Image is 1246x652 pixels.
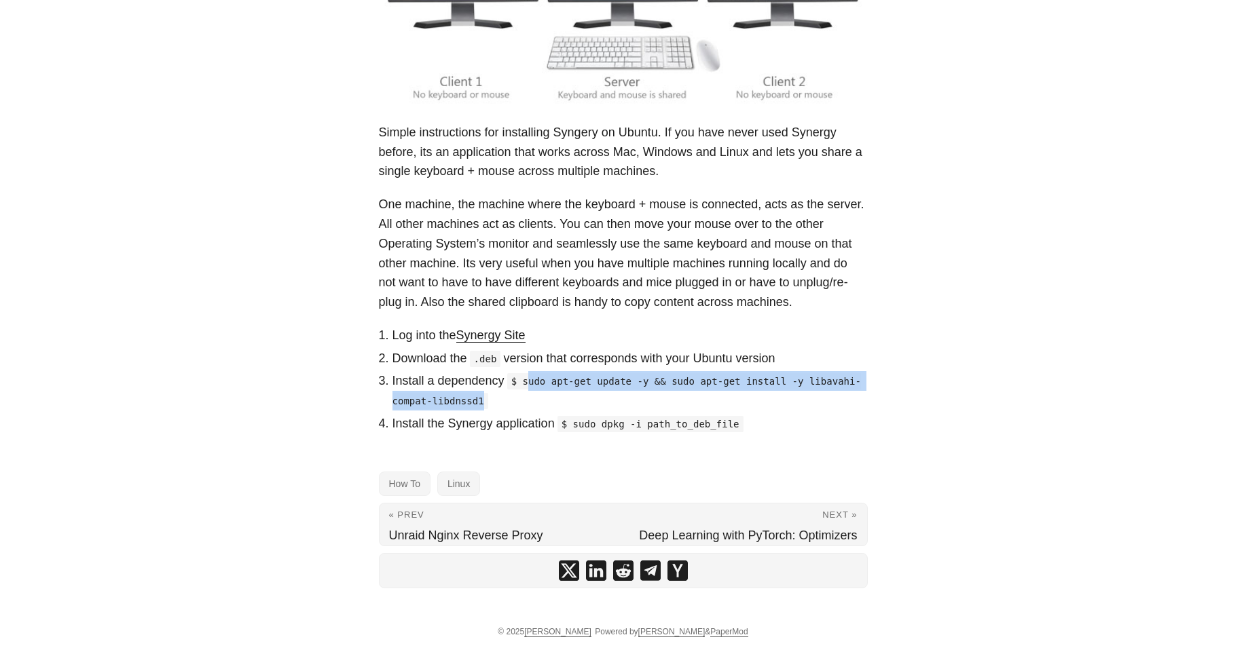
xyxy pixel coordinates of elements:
[392,373,861,409] code: $ sudo apt-get update -y && sudo apt-get install -y libavahi-compat-libdnssd1
[437,472,480,496] a: Linux
[559,560,579,581] a: share How To Install Synergy On Ubuntu on x
[392,371,868,410] li: Install a dependency
[380,503,623,545] a: « Prev Unraid Nginx Reverse Proxy
[557,416,744,432] code: $ sudo dpkg -i path_to_deb_file
[667,560,688,581] a: share How To Install Synergy On Ubuntu on ycombinator
[498,627,591,636] span: © 2025
[586,560,606,581] a: share How To Install Synergy On Ubuntu on linkedin
[710,627,748,637] a: PaperMod
[639,529,857,542] span: Deep Learning with PyTorch: Optimizers
[392,349,868,368] li: Download the version that corresponds with your Ubuntu version
[640,560,661,581] a: share How To Install Synergy On Ubuntu on telegram
[379,195,868,312] p: One machine, the machine where the keyboard + mouse is connected, acts as the server. All other m...
[595,627,748,636] span: Powered by &
[379,123,868,181] p: Simple instructions for installing Syngery on Ubuntu. If you have never used Synergy before, its ...
[470,351,501,367] code: .deb
[638,627,706,637] a: [PERSON_NAME]
[822,510,857,520] span: Next »
[392,414,868,434] li: Install the Synergy application
[379,472,430,496] a: How To
[389,510,424,520] span: « Prev
[623,503,867,545] a: Next » Deep Learning with PyTorch: Optimizers
[613,560,634,581] a: share How To Install Synergy On Ubuntu on reddit
[456,328,526,342] a: Synergy Site
[392,326,868,345] li: Log into the
[524,627,591,637] a: [PERSON_NAME]
[389,529,543,542] span: Unraid Nginx Reverse Proxy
